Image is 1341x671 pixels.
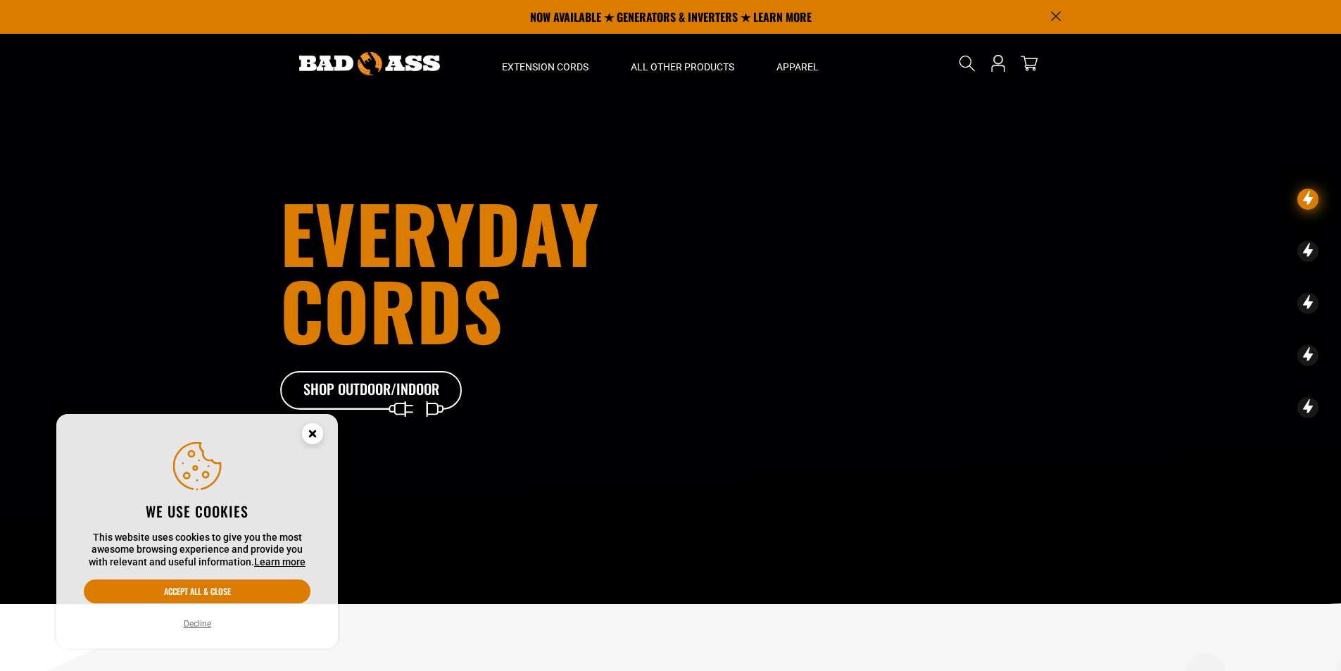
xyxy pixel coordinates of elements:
[631,61,734,73] span: All Other Products
[776,61,819,73] span: Apparel
[84,502,310,520] h2: We use cookies
[299,52,440,75] img: Bad Ass Extension Cords
[956,52,978,75] summary: Search
[84,579,310,603] button: Accept all & close
[610,34,755,93] summary: All Other Products
[56,414,338,649] aside: Cookie Consent
[180,617,215,631] button: Decline
[755,34,840,93] summary: Apparel
[481,34,610,93] summary: Extension Cords
[280,194,749,349] h1: Everyday cords
[254,556,306,567] a: Learn more
[84,532,310,569] p: This website uses cookies to give you the most awesome browsing experience and provide you with r...
[502,61,588,73] span: Extension Cords
[280,371,463,410] a: Shop Outdoor/Indoor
